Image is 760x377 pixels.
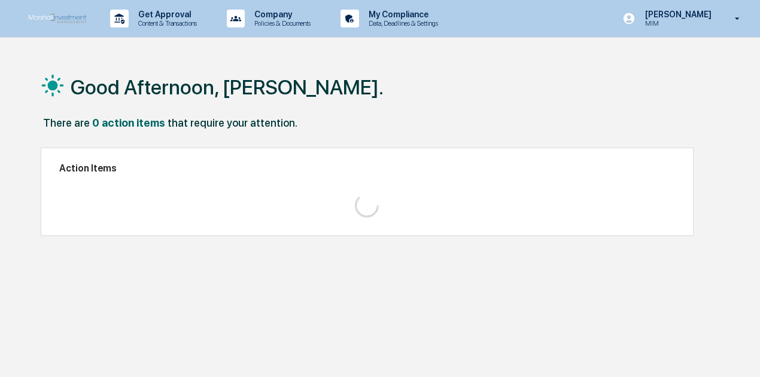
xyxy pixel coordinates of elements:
[168,117,297,129] div: that require your attention.
[29,14,86,24] img: logo
[636,19,718,27] p: MIM
[636,10,718,19] p: [PERSON_NAME]
[245,10,317,19] p: Company
[43,117,90,129] div: There are
[92,117,165,129] div: 0 action items
[129,19,203,27] p: Content & Transactions
[245,19,317,27] p: Policies & Documents
[359,10,444,19] p: My Compliance
[359,19,444,27] p: Data, Deadlines & Settings
[59,163,675,174] h2: Action Items
[129,10,203,19] p: Get Approval
[71,75,384,99] h1: Good Afternoon, [PERSON_NAME].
